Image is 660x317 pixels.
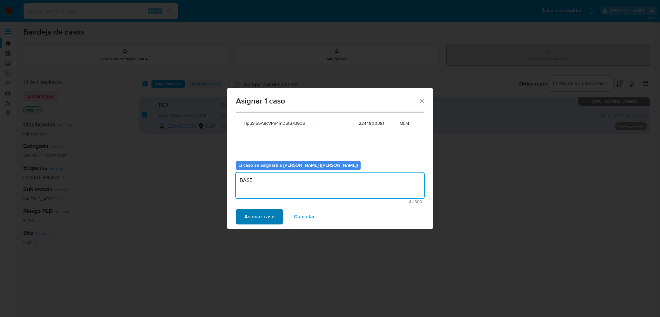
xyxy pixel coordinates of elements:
span: 2244800381 [359,120,384,126]
span: Asignar 1 caso [236,97,419,105]
div: assign-modal [227,88,433,229]
b: El caso se asignará a [PERSON_NAME] ([PERSON_NAME]) [238,162,358,168]
button: Cerrar ventana [419,98,424,104]
textarea: BASE [236,173,424,198]
span: Máximo 500 caracteres [238,200,422,204]
button: Asignar caso [236,209,283,224]
span: Cancelar [294,210,315,224]
span: HpuSi55A8cVPe4mDutS7B9bS [244,120,305,126]
span: Asignar caso [244,210,275,224]
button: Cancelar [286,209,323,224]
span: MLM [400,120,409,126]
